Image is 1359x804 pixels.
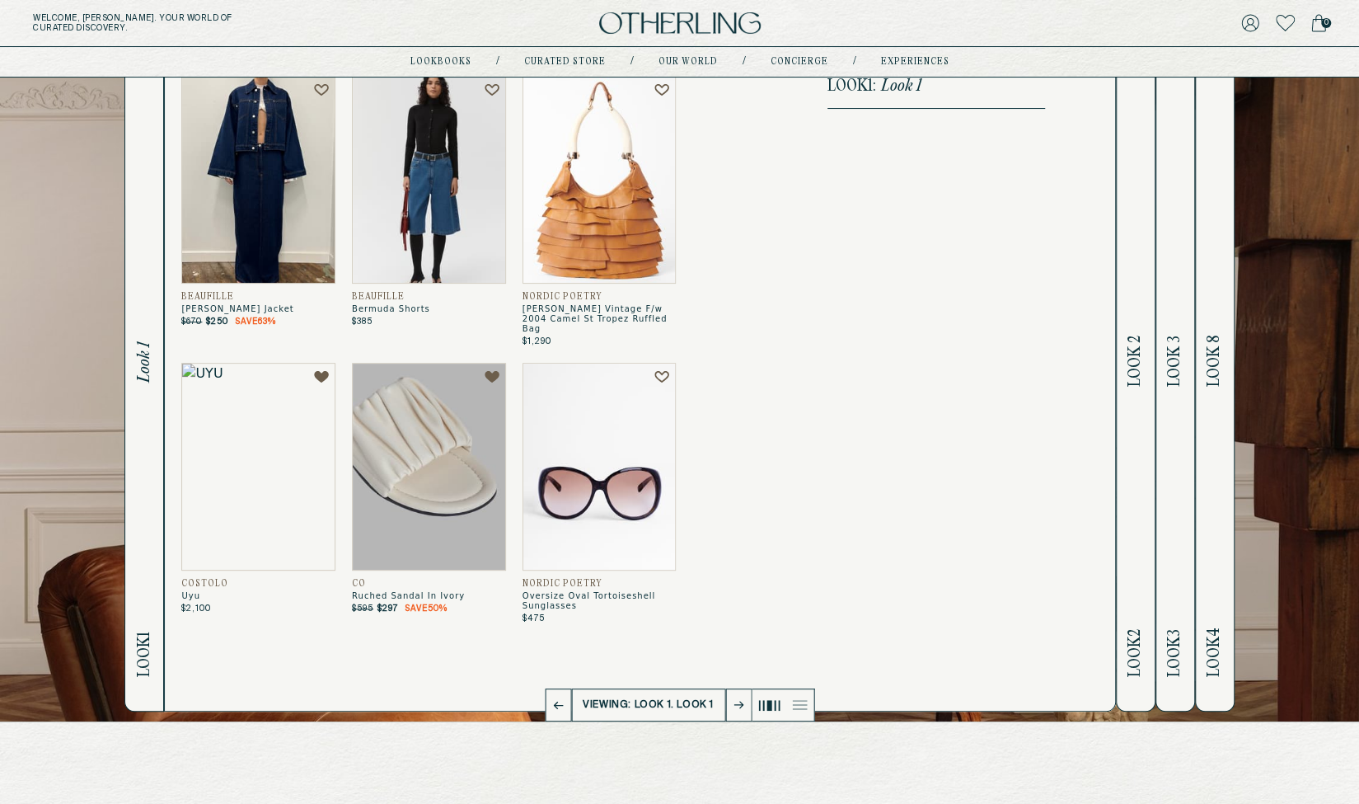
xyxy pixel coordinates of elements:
[523,304,677,334] span: [PERSON_NAME] Vintage F/w 2004 Camel St Tropez Ruffled Bag
[1116,44,1155,712] button: Look2Look 2
[352,304,506,314] span: Bermuda Shorts
[1126,336,1145,388] span: Look 2
[352,579,366,589] span: CO
[181,579,228,589] span: COSTOLO
[181,363,335,571] img: UYU
[523,336,551,346] span: $1,290
[496,55,499,68] div: /
[1205,335,1224,387] span: Look 8
[352,292,405,302] span: Beaufille
[135,343,154,383] span: Look 1
[181,591,335,601] span: Uyu
[827,78,876,95] span: Look 1 :
[1321,18,1331,28] span: 0
[181,76,335,284] img: Knox Jacket
[181,604,211,614] span: $2,100
[1205,628,1224,677] span: Look 4
[880,78,921,95] span: Look 1
[181,292,234,302] span: Beaufille
[135,632,154,677] span: Look 1
[181,317,202,327] span: $670
[410,58,471,66] a: lookbooks
[599,12,761,35] img: logo
[352,363,506,571] img: Ruched Sandal in Ivory
[630,55,634,68] div: /
[352,76,506,284] img: Bermuda Shorts
[1126,629,1145,677] span: Look 2
[181,304,335,314] span: [PERSON_NAME] Jacket
[352,604,373,614] span: $595
[523,614,545,623] span: $475
[206,317,276,327] p: $250
[523,363,677,571] img: Oversize Oval Tortoiseshell Sunglasses
[523,76,677,284] img: Tom Ford Vintage F/W 2004 Camel St Tropez Ruffled Bag
[1165,629,1184,677] span: Look 3
[658,58,718,66] a: Our world
[523,292,602,302] span: Nordic Poetry
[1195,44,1235,712] button: Look4Look 8
[124,44,164,712] button: Look1Look 1
[352,317,373,327] span: $385
[523,579,602,589] span: Nordic Poetry
[524,58,606,66] a: Curated store
[405,604,448,614] span: Save 50 %
[33,13,421,33] h5: Welcome, [PERSON_NAME] . Your world of curated discovery.
[570,697,726,713] p: Viewing: Look 1. Look 1
[352,591,506,601] span: Ruched Sandal In Ivory
[771,58,828,66] a: concierge
[1165,336,1184,388] span: Look 3
[853,55,856,68] div: /
[881,58,949,66] a: experiences
[1311,12,1326,35] a: 0
[235,317,276,327] span: Save 63 %
[377,604,448,614] p: $297
[1155,44,1195,712] button: Look3Look 3
[743,55,746,68] div: /
[523,591,677,611] span: Oversize Oval Tortoiseshell Sunglasses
